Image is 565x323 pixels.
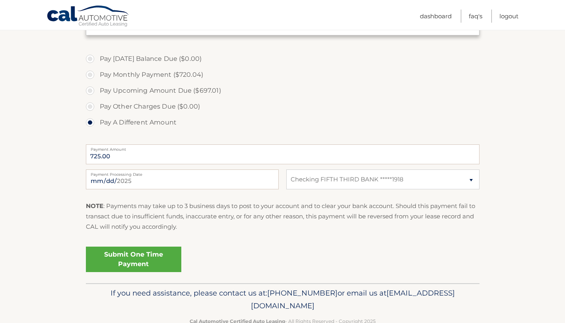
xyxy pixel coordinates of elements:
[420,10,452,23] a: Dashboard
[86,83,480,99] label: Pay Upcoming Amount Due ($697.01)
[86,247,181,272] a: Submit One Time Payment
[86,144,480,151] label: Payment Amount
[86,201,480,232] p: : Payments may take up to 3 business days to post to your account and to clear your bank account....
[86,144,480,164] input: Payment Amount
[86,202,103,210] strong: NOTE
[86,115,480,130] label: Pay A Different Amount
[47,5,130,28] a: Cal Automotive
[86,99,480,115] label: Pay Other Charges Due ($0.00)
[86,169,279,176] label: Payment Processing Date
[86,51,480,67] label: Pay [DATE] Balance Due ($0.00)
[91,287,474,312] p: If you need assistance, please contact us at: or email us at
[499,10,518,23] a: Logout
[86,67,480,83] label: Pay Monthly Payment ($720.04)
[469,10,482,23] a: FAQ's
[86,169,279,189] input: Payment Date
[267,288,338,298] span: [PHONE_NUMBER]
[251,288,455,310] span: [EMAIL_ADDRESS][DOMAIN_NAME]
